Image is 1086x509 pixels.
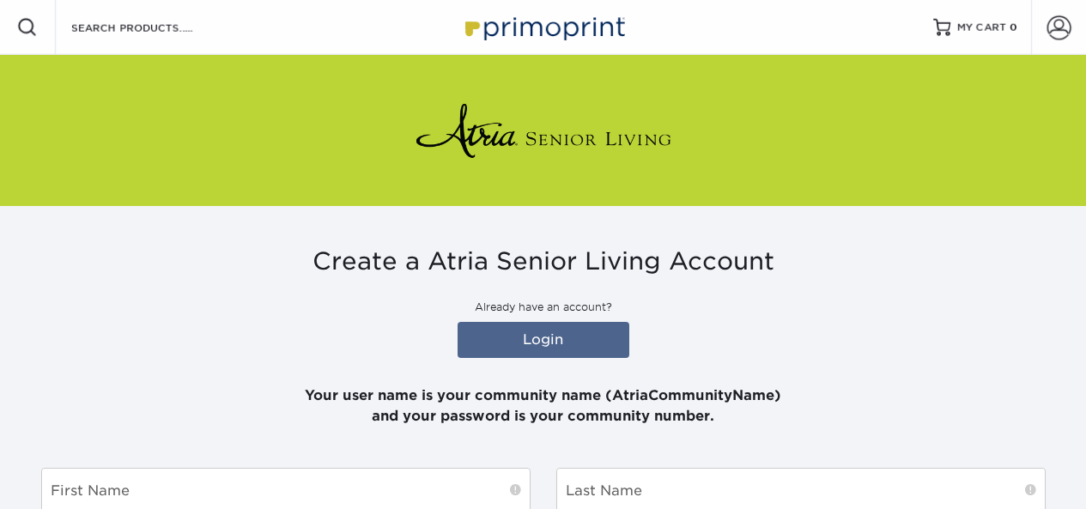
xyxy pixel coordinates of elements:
[1010,21,1017,33] span: 0
[70,17,237,38] input: SEARCH PRODUCTS.....
[41,247,1046,276] h3: Create a Atria Senior Living Account
[41,300,1046,315] p: Already have an account?
[458,9,629,45] img: Primoprint
[957,21,1006,35] span: MY CART
[415,96,672,165] img: Atria Senior Living
[458,322,629,358] a: Login
[41,365,1046,427] p: Your user name is your community name (AtriaCommunityName) and your password is your community nu...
